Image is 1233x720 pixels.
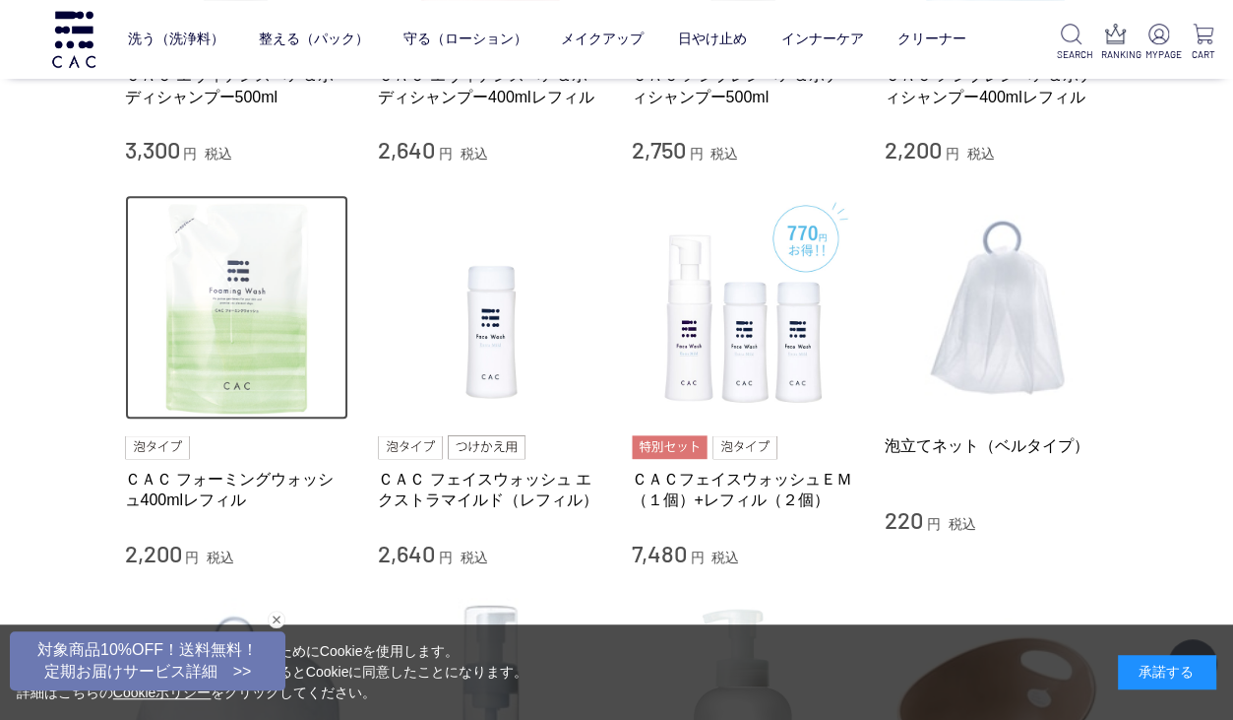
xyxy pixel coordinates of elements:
img: 泡タイプ [125,435,190,459]
span: 円 [689,146,703,162]
a: 日やけ止め [678,15,747,64]
img: 特別セット [632,435,708,459]
span: 税込 [461,550,488,565]
a: RANKING [1101,24,1130,62]
a: 泡立てネット（ベルタイプ） [885,435,1109,456]
img: つけかえ用 [448,435,524,459]
p: MYPAGE [1145,47,1174,62]
a: ＣＡＣ フォーミングウォッシュ400mlレフィル [125,469,349,511]
span: 円 [439,146,453,162]
span: 2,640 [378,135,435,164]
img: 泡タイプ [712,435,777,459]
span: 税込 [207,550,234,565]
span: 税込 [711,550,739,565]
span: 2,200 [125,539,182,567]
img: 泡立てネット（ベルタイプ） [885,195,1109,420]
span: 税込 [205,146,232,162]
img: 泡タイプ [378,435,443,459]
span: 円 [690,550,704,565]
img: ＣＡＣ フォーミングウォッシュ400mlレフィル [125,195,349,420]
span: 円 [946,146,959,162]
a: メイクアップ [561,15,644,64]
div: 承諾する [1118,655,1216,689]
span: 税込 [710,146,738,162]
p: CART [1189,47,1217,62]
p: SEARCH [1057,47,1085,62]
span: 円 [183,146,197,162]
a: SEARCH [1057,24,1085,62]
span: 2,200 [885,135,942,164]
img: logo [49,11,98,67]
span: 3,300 [125,135,180,164]
p: RANKING [1101,47,1130,62]
span: 7,480 [632,539,687,567]
a: ＣＡＣ エヴィデンスヘア＆ボディシャンプー500ml [125,65,349,107]
a: MYPAGE [1145,24,1174,62]
span: 円 [439,550,453,565]
span: 220 [885,505,923,534]
a: クリーナー [897,15,966,64]
span: 円 [927,516,941,532]
img: ＣＡＣフェイスウォッシュＥＭ（１個）+レフィル（２個） [632,195,856,420]
span: 税込 [461,146,488,162]
a: インナーケア [781,15,864,64]
span: 税込 [949,516,976,532]
a: 整える（パック） [259,15,369,64]
a: ＣＡＣ フェイスウォッシュ エクストラマイルド（レフィル） [378,469,602,511]
a: 守る（ローション） [403,15,527,64]
a: ＣＡＣフェイスウォッシュＥＭ（１個）+レフィル（２個） [632,469,856,511]
a: CART [1189,24,1217,62]
span: 2,640 [378,539,435,567]
a: 洗う（洗浄料） [128,15,224,64]
span: 2,750 [632,135,686,164]
a: ＣＡＣ メンブレンヘア＆ボディシャンプー400mlレフィル [885,65,1109,107]
img: ＣＡＣ フェイスウォッシュ エクストラマイルド（レフィル） [378,195,602,420]
span: 税込 [967,146,995,162]
span: 円 [185,550,199,565]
